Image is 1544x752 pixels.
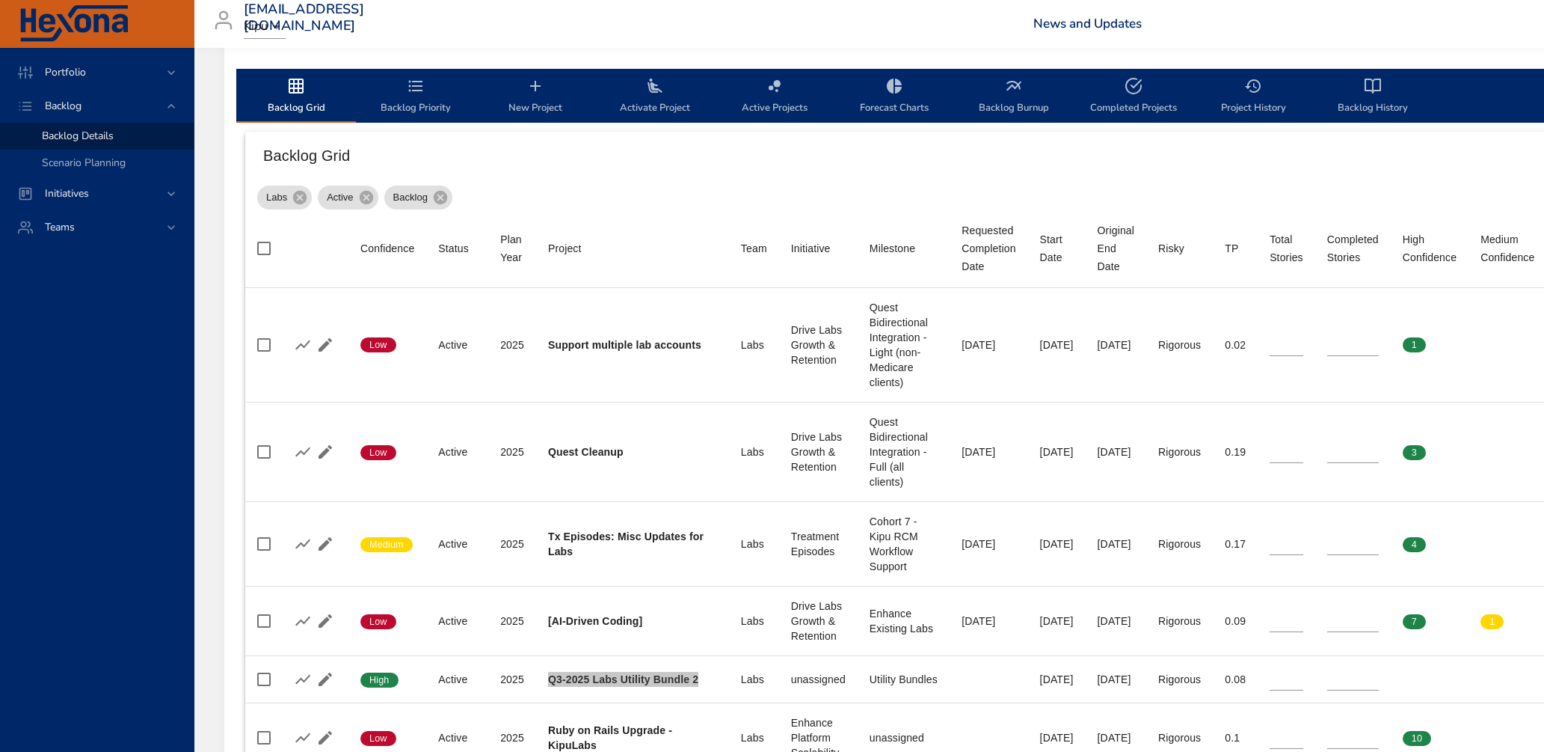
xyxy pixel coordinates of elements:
[548,339,701,351] b: Support multiple lab accounts
[1225,444,1246,459] div: 0.19
[791,529,846,559] div: Treatment Episodes
[1270,230,1303,266] div: Total Stories
[1480,446,1504,459] span: 0
[500,337,524,352] div: 2025
[791,599,846,644] div: Drive Labs Growth & Retention
[1158,239,1184,257] div: Risky
[360,338,396,352] span: Low
[33,186,101,201] span: Initiatives
[1098,730,1134,745] div: [DATE]
[870,672,938,687] div: Utility Bundles
[1225,239,1238,257] div: TP
[1480,673,1504,687] span: 0
[1480,538,1504,551] span: 0
[500,537,524,551] div: 2025
[1225,337,1246,352] div: 0.02
[438,672,476,687] div: Active
[500,672,524,687] div: 2025
[360,673,399,687] span: High
[1098,614,1134,629] div: [DATE]
[1098,444,1134,459] div: [DATE]
[1040,672,1074,687] div: [DATE]
[1403,230,1457,266] div: High Confidence
[1480,338,1504,352] span: 0
[42,129,114,143] span: Backlog Details
[1403,338,1426,352] span: 1
[1040,230,1074,266] div: Start Date
[870,415,938,489] div: Quest Bidirectional Integration - Full (all clients)
[962,537,1015,551] div: [DATE]
[1158,239,1201,257] span: Risky
[870,514,938,574] div: Cohort 7 - Kipu RCM Workflow Support
[33,220,87,234] span: Teams
[292,668,314,691] button: Show Burnup
[962,221,1015,275] span: Requested Completion Date
[1040,537,1074,551] div: [DATE]
[33,99,93,113] span: Backlog
[360,615,396,629] span: Low
[500,730,524,745] div: 2025
[741,239,767,257] div: Team
[292,334,314,356] button: Show Burnup
[314,727,336,749] button: Edit Project Details
[1480,230,1534,266] div: Sort
[1098,221,1134,275] span: Original End Date
[1225,239,1246,257] span: TP
[1403,673,1426,687] span: 0
[1040,444,1074,459] div: [DATE]
[870,730,938,745] div: unassigned
[1098,672,1134,687] div: [DATE]
[870,606,938,636] div: Enhance Existing Labs
[870,239,915,257] div: Sort
[1083,77,1184,117] span: Completed Projects
[724,77,825,117] span: Active Projects
[384,186,452,210] div: Backlog
[1040,730,1074,745] div: [DATE]
[1158,239,1184,257] div: Sort
[741,672,767,687] div: Labs
[1158,730,1201,745] div: Rigorous
[962,444,1015,459] div: [DATE]
[1480,230,1534,266] span: Medium Confidence
[438,537,476,551] div: Active
[741,444,767,459] div: Labs
[318,190,362,205] span: Active
[314,668,336,691] button: Edit Project Details
[741,730,767,745] div: Labs
[438,239,469,257] div: Status
[18,5,130,43] img: Hexona
[438,337,476,352] div: Active
[1225,614,1246,629] div: 0.09
[292,441,314,463] button: Show Burnup
[1040,614,1074,629] div: [DATE]
[438,239,476,257] span: Status
[870,239,915,257] div: Milestone
[962,221,1015,275] div: Sort
[438,614,476,629] div: Active
[962,614,1015,629] div: [DATE]
[741,537,767,551] div: Labs
[292,610,314,632] button: Show Burnup
[33,65,98,79] span: Portfolio
[1033,15,1142,32] a: News and Updates
[1225,239,1238,257] div: Sort
[791,239,846,257] span: Initiative
[1158,672,1201,687] div: Rigorous
[384,190,437,205] span: Backlog
[500,230,524,266] div: Plan Year
[314,610,336,632] button: Edit Project Details
[1403,538,1426,551] span: 4
[963,77,1065,117] span: Backlog Burnup
[1327,230,1379,266] div: Completed Stories
[42,156,126,170] span: Scenario Planning
[314,441,336,463] button: Edit Project Details
[548,446,624,458] b: Quest Cleanup
[1158,537,1201,551] div: Rigorous
[1098,337,1134,352] div: [DATE]
[244,15,286,39] div: Kipu
[870,239,938,257] span: Milestone
[360,239,414,257] div: Confidence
